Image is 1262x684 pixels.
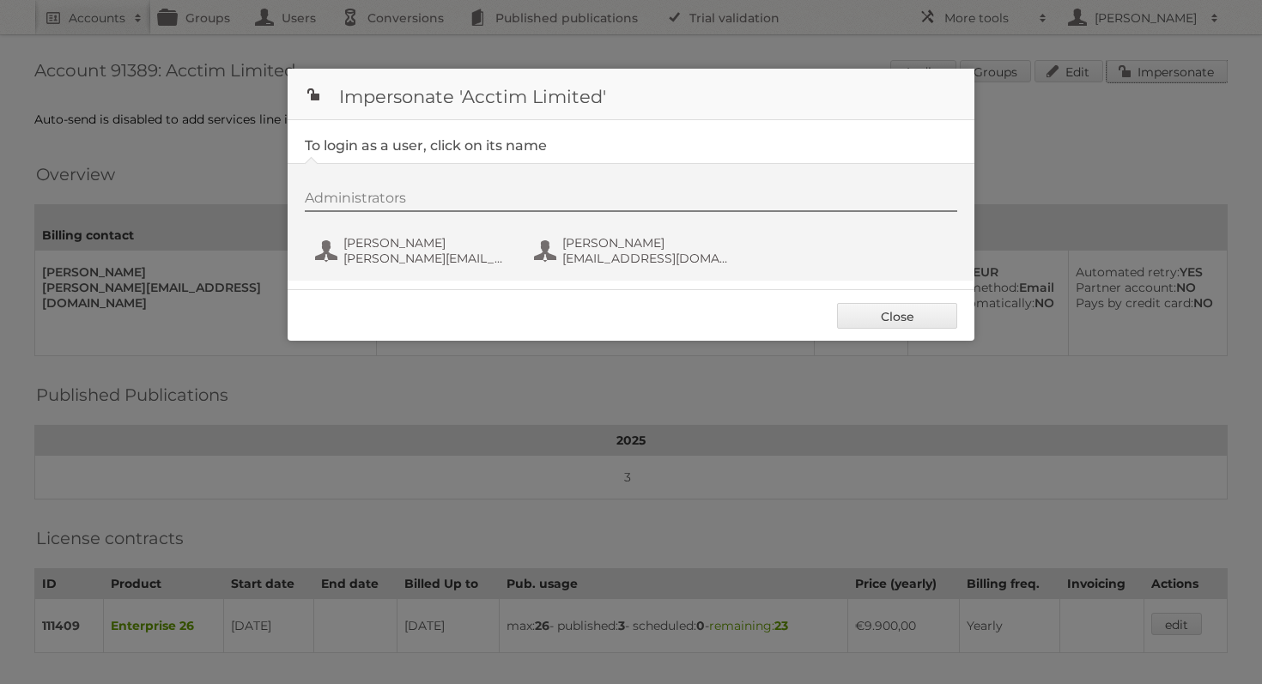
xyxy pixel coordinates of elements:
[532,233,734,268] button: [PERSON_NAME] [EMAIL_ADDRESS][DOMAIN_NAME]
[313,233,515,268] button: [PERSON_NAME] [PERSON_NAME][EMAIL_ADDRESS][DOMAIN_NAME]
[288,69,974,120] h1: Impersonate 'Acctim Limited'
[343,251,510,266] span: [PERSON_NAME][EMAIL_ADDRESS][DOMAIN_NAME]
[343,235,510,251] span: [PERSON_NAME]
[305,190,957,212] div: Administrators
[562,251,729,266] span: [EMAIL_ADDRESS][DOMAIN_NAME]
[305,137,547,154] legend: To login as a user, click on its name
[562,235,729,251] span: [PERSON_NAME]
[837,303,957,329] a: Close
